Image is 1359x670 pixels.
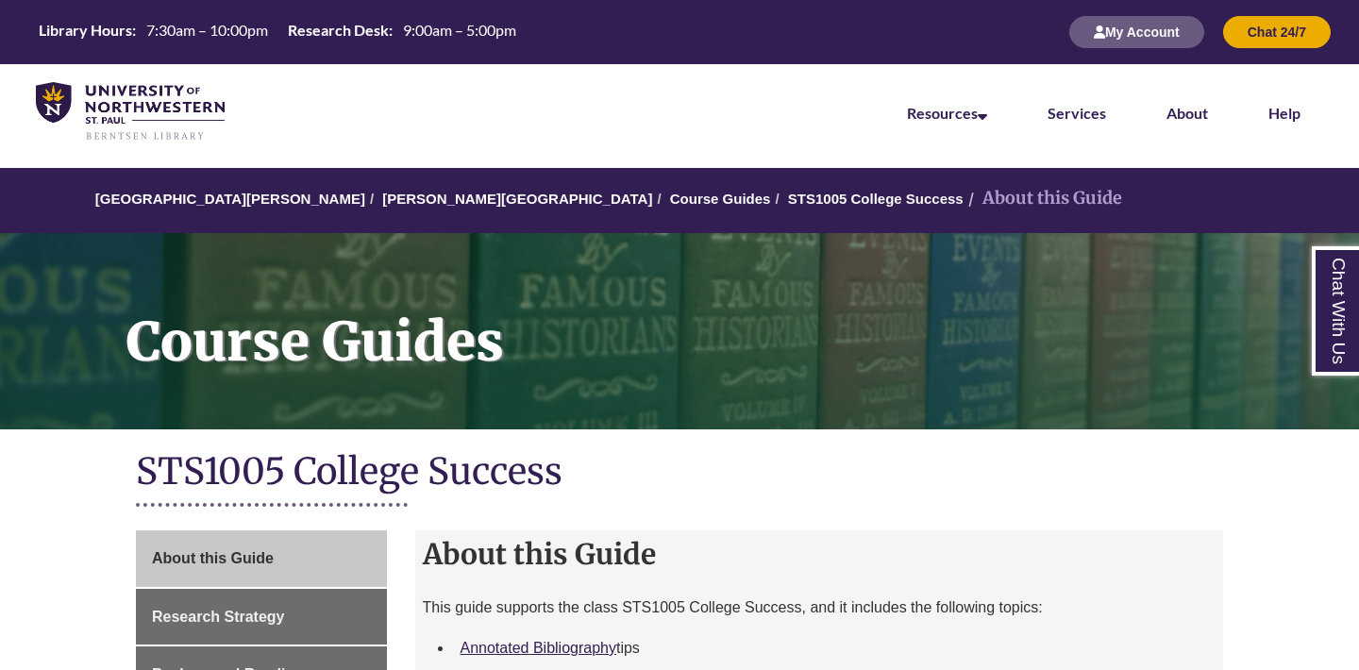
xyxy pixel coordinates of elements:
h1: STS1005 College Success [136,448,1223,498]
h2: About this Guide [415,530,1224,578]
a: Chat 24/7 [1223,24,1331,40]
a: Services [1048,104,1106,122]
th: Library Hours: [31,20,139,41]
table: Hours Today [31,20,524,43]
a: STS1005 College Success [788,191,964,207]
a: [GEOGRAPHIC_DATA][PERSON_NAME] [95,191,365,207]
a: Research Strategy [136,589,387,645]
a: Annotated Bibliography [461,640,616,656]
li: About this Guide [964,185,1122,212]
button: Chat 24/7 [1223,16,1331,48]
a: Help [1268,104,1300,122]
button: My Account [1069,16,1204,48]
a: Hours Today [31,20,524,45]
a: About [1166,104,1208,122]
li: tips [453,628,1216,668]
a: My Account [1069,24,1204,40]
span: Research Strategy [152,609,285,625]
a: Course Guides [670,191,771,207]
th: Research Desk: [280,20,395,41]
h1: Course Guides [106,233,1359,405]
span: 9:00am – 5:00pm [403,21,516,39]
span: 7:30am – 10:00pm [146,21,268,39]
a: Resources [907,104,987,122]
a: About this Guide [136,530,387,587]
a: [PERSON_NAME][GEOGRAPHIC_DATA] [382,191,652,207]
p: This guide supports the class STS1005 College Success, and it includes the following topics: [423,596,1216,619]
span: About this Guide [152,550,274,566]
img: UNWSP Library Logo [36,82,225,142]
